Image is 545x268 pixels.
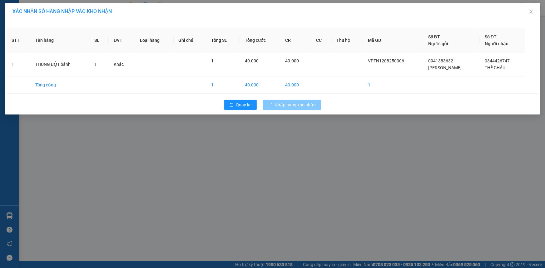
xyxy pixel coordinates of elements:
th: Loại hàng [135,28,174,52]
li: [STREET_ADDRESS][PERSON_NAME]. [GEOGRAPHIC_DATA], Tỉnh [GEOGRAPHIC_DATA] [58,15,261,23]
span: Nhập hàng kho nhận [275,101,316,108]
th: Mã GD [363,28,423,52]
td: 1 [7,52,30,76]
button: rollbackQuay lại [224,100,257,110]
td: Khác [109,52,135,76]
th: Ghi chú [174,28,206,52]
span: THẾ CHÂU [485,65,505,70]
span: 0344426747 [485,58,510,63]
span: 40.000 [285,58,299,63]
th: CC [311,28,331,52]
th: STT [7,28,30,52]
b: GỬI : PV [GEOGRAPHIC_DATA] [8,45,93,66]
td: 1 [206,76,240,94]
span: Người gửi [428,41,448,46]
img: logo.jpg [8,8,39,39]
li: Hotline: 1900 8153 [58,23,261,31]
th: ĐVT [109,28,135,52]
button: Nhập hàng kho nhận [263,100,321,110]
span: Người nhận [485,41,508,46]
span: Số ĐT [428,34,440,39]
span: 40.000 [245,58,259,63]
span: 1 [211,58,214,63]
span: Số ĐT [485,34,497,39]
span: 1 [94,62,97,67]
span: [PERSON_NAME] [428,65,462,70]
span: VPTN1208250006 [368,58,404,63]
td: 40.000 [240,76,280,94]
th: Tên hàng [30,28,89,52]
th: Tổng SL [206,28,240,52]
td: 40.000 [280,76,311,94]
span: rollback [229,103,234,108]
th: Tổng cước [240,28,280,52]
button: Close [523,3,540,21]
span: Quay lại [236,101,252,108]
td: THÙNG BỘT bánh [30,52,89,76]
th: SL [89,28,109,52]
th: CR [280,28,311,52]
span: loading [268,103,275,107]
td: Tổng cộng [30,76,89,94]
span: close [529,9,534,14]
span: 0941383632 [428,58,453,63]
span: XÁC NHẬN SỐ HÀNG NHẬP VÀO KHO NHẬN [12,8,112,14]
td: 1 [363,76,423,94]
th: Thu hộ [332,28,363,52]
